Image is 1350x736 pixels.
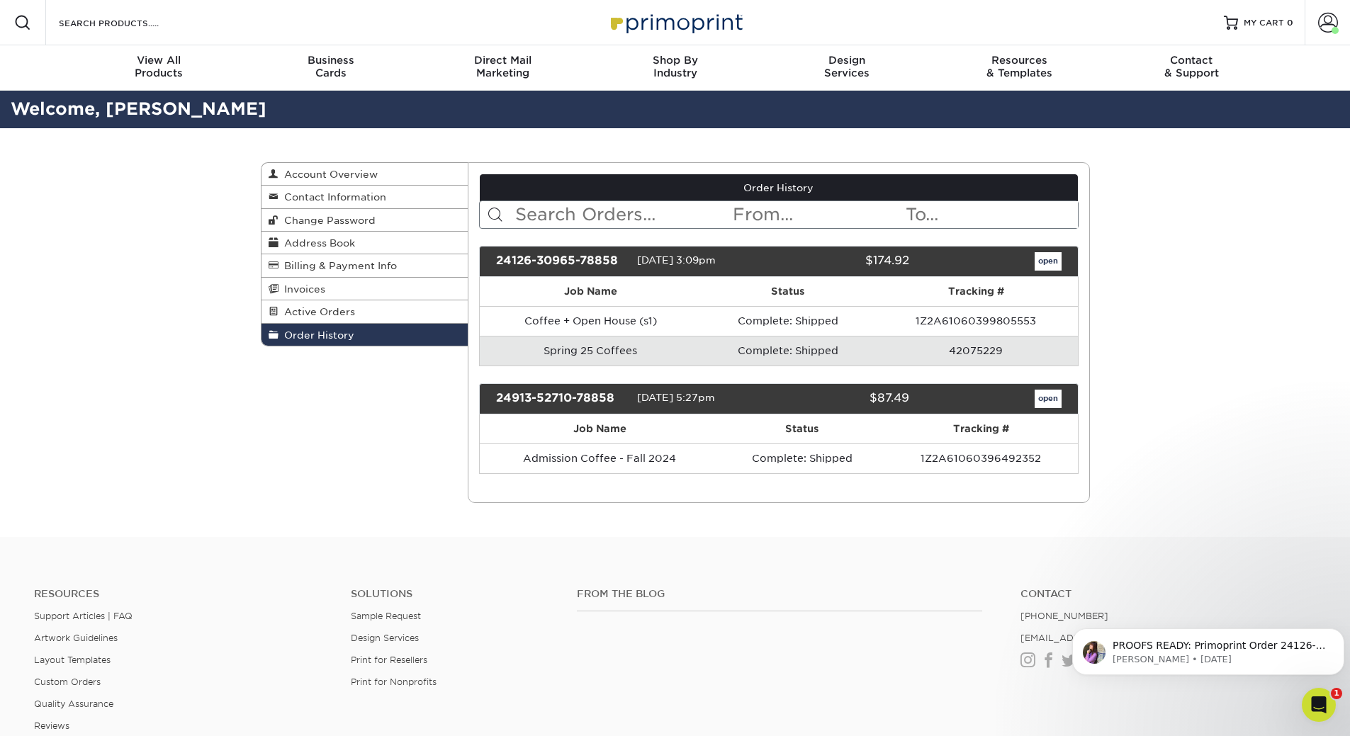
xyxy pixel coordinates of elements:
div: Marketing [417,54,589,79]
span: Contact Information [279,191,386,203]
td: Complete: Shipped [720,443,884,473]
a: [PHONE_NUMBER] [1020,611,1108,621]
a: Invoices [261,278,468,300]
span: [DATE] 3:09pm [637,254,716,266]
div: $87.49 [768,390,920,408]
a: Print for Nonprofits [351,676,437,687]
a: Order History [480,174,1078,201]
a: open [1035,252,1062,271]
span: View All [73,54,245,67]
div: Cards [244,54,417,79]
a: Resources& Templates [933,45,1106,91]
a: Address Book [261,232,468,254]
a: Contact Information [261,186,468,208]
div: Products [73,54,245,79]
th: Tracking # [874,277,1078,306]
span: Direct Mail [417,54,589,67]
input: From... [731,201,904,228]
a: open [1035,390,1062,408]
a: Layout Templates [34,655,111,665]
a: Custom Orders [34,676,101,687]
span: Change Password [279,215,376,226]
td: Complete: Shipped [701,306,874,336]
td: Complete: Shipped [701,336,874,366]
span: Billing & Payment Info [279,260,397,271]
th: Status [701,277,874,306]
a: Active Orders [261,300,468,323]
div: $174.92 [768,252,920,271]
a: DesignServices [761,45,933,91]
a: [EMAIL_ADDRESS][DOMAIN_NAME] [1020,633,1190,643]
th: Status [720,414,884,443]
img: Primoprint [604,7,746,38]
th: Job Name [480,414,720,443]
div: 24913-52710-78858 [485,390,637,408]
span: MY CART [1244,17,1284,29]
div: 24126-30965-78858 [485,252,637,271]
a: BusinessCards [244,45,417,91]
a: Direct MailMarketing [417,45,589,91]
div: & Support [1106,54,1278,79]
span: Account Overview [279,169,378,180]
h4: From the Blog [577,588,982,600]
h4: Solutions [351,588,556,600]
div: Services [761,54,933,79]
td: Admission Coffee - Fall 2024 [480,443,720,473]
span: Business [244,54,417,67]
div: Industry [589,54,761,79]
a: View AllProducts [73,45,245,91]
td: 1Z2A61060396492352 [884,443,1078,473]
input: Search Orders... [514,201,731,228]
span: 0 [1287,18,1293,28]
td: 1Z2A61060399805553 [874,306,1078,336]
span: Address Book [279,237,355,249]
a: Contact [1020,588,1316,600]
span: Order History [279,329,354,341]
span: Design [761,54,933,67]
th: Tracking # [884,414,1078,443]
span: Invoices [279,283,325,295]
a: Order History [261,324,468,346]
td: Spring 25 Coffees [480,336,701,366]
input: To... [904,201,1077,228]
a: Account Overview [261,163,468,186]
h4: Resources [34,588,330,600]
a: Contact& Support [1106,45,1278,91]
a: Design Services [351,633,419,643]
td: 42075229 [874,336,1078,366]
span: Active Orders [279,306,355,317]
a: Shop ByIndustry [589,45,761,91]
a: Billing & Payment Info [261,254,468,277]
a: Sample Request [351,611,421,621]
iframe: Intercom live chat [1302,688,1336,722]
iframe: Google Customer Reviews [4,693,120,731]
span: [DATE] 5:27pm [637,392,715,403]
span: Shop By [589,54,761,67]
div: & Templates [933,54,1106,79]
a: Artwork Guidelines [34,633,118,643]
th: Job Name [480,277,701,306]
span: Resources [933,54,1106,67]
td: Coffee + Open House (s1) [480,306,701,336]
span: 1 [1331,688,1342,699]
input: SEARCH PRODUCTS..... [57,14,196,31]
a: Support Articles | FAQ [34,611,133,621]
span: Contact [1106,54,1278,67]
iframe: Intercom notifications message [1067,599,1350,698]
a: Print for Resellers [351,655,427,665]
a: Change Password [261,209,468,232]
